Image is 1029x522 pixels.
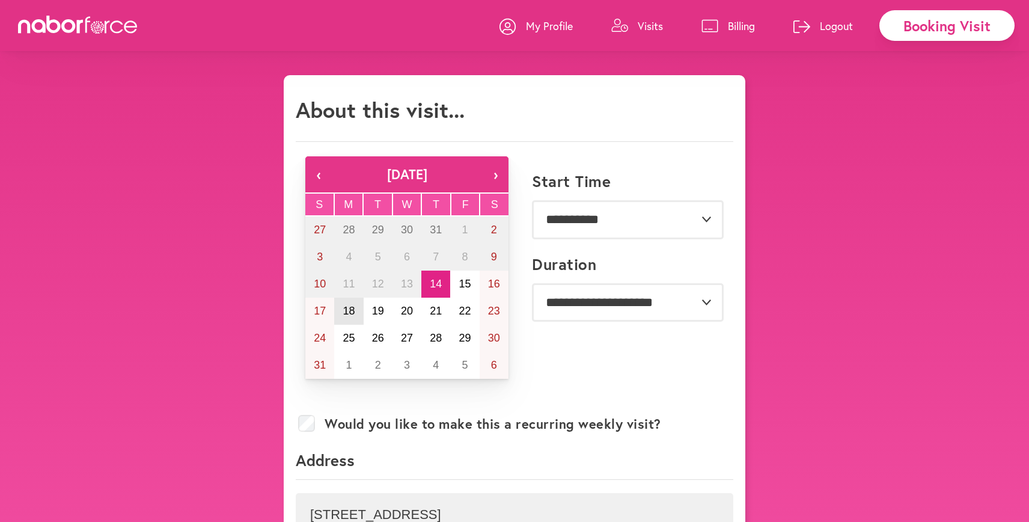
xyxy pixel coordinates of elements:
[430,332,442,344] abbr: August 28, 2025
[343,224,355,236] abbr: July 28, 2025
[372,278,384,290] abbr: August 12, 2025
[334,352,363,379] button: September 1, 2025
[314,305,326,317] abbr: August 17, 2025
[325,416,661,432] label: Would you like to make this a recurring weekly visit?
[459,305,471,317] abbr: August 22, 2025
[462,198,469,210] abbr: Friday
[480,244,508,271] button: August 9, 2025
[401,332,413,344] abbr: August 27, 2025
[480,271,508,298] button: August 16, 2025
[430,305,442,317] abbr: August 21, 2025
[462,251,468,263] abbr: August 8, 2025
[364,352,392,379] button: September 2, 2025
[404,359,410,371] abbr: September 3, 2025
[392,271,421,298] button: August 13, 2025
[305,216,334,244] button: July 27, 2025
[450,244,479,271] button: August 8, 2025
[450,325,479,352] button: August 29, 2025
[372,224,384,236] abbr: July 29, 2025
[820,19,853,33] p: Logout
[372,305,384,317] abbr: August 19, 2025
[314,278,326,290] abbr: August 10, 2025
[462,224,468,236] abbr: August 1, 2025
[305,352,334,379] button: August 31, 2025
[480,325,508,352] button: August 30, 2025
[488,305,500,317] abbr: August 23, 2025
[532,255,596,274] label: Duration
[491,198,498,210] abbr: Saturday
[480,216,508,244] button: August 2, 2025
[346,359,352,371] abbr: September 1, 2025
[392,352,421,379] button: September 3, 2025
[450,352,479,379] button: September 5, 2025
[401,278,413,290] abbr: August 13, 2025
[305,156,332,192] button: ‹
[305,325,334,352] button: August 24, 2025
[375,359,381,371] abbr: September 2, 2025
[364,325,392,352] button: August 26, 2025
[314,332,326,344] abbr: August 24, 2025
[364,271,392,298] button: August 12, 2025
[314,224,326,236] abbr: July 27, 2025
[343,332,355,344] abbr: August 25, 2025
[364,298,392,325] button: August 19, 2025
[450,298,479,325] button: August 22, 2025
[879,10,1015,41] div: Booking Visit
[491,359,497,371] abbr: September 6, 2025
[482,156,508,192] button: ›
[343,305,355,317] abbr: August 18, 2025
[611,8,663,44] a: Visits
[334,271,363,298] button: August 11, 2025
[392,325,421,352] button: August 27, 2025
[334,216,363,244] button: July 28, 2025
[344,198,353,210] abbr: Monday
[421,271,450,298] button: August 14, 2025
[491,224,497,236] abbr: August 2, 2025
[430,278,442,290] abbr: August 14, 2025
[343,278,355,290] abbr: August 11, 2025
[421,298,450,325] button: August 21, 2025
[401,224,413,236] abbr: July 30, 2025
[488,332,500,344] abbr: August 30, 2025
[433,198,439,210] abbr: Thursday
[401,305,413,317] abbr: August 20, 2025
[314,359,326,371] abbr: August 31, 2025
[459,332,471,344] abbr: August 29, 2025
[450,216,479,244] button: August 1, 2025
[526,19,573,33] p: My Profile
[638,19,663,33] p: Visits
[305,298,334,325] button: August 17, 2025
[430,224,442,236] abbr: July 31, 2025
[433,359,439,371] abbr: September 4, 2025
[392,298,421,325] button: August 20, 2025
[450,271,479,298] button: August 15, 2025
[421,352,450,379] button: September 4, 2025
[402,198,412,210] abbr: Wednesday
[346,251,352,263] abbr: August 4, 2025
[701,8,755,44] a: Billing
[364,216,392,244] button: July 29, 2025
[305,271,334,298] button: August 10, 2025
[421,244,450,271] button: August 7, 2025
[421,216,450,244] button: July 31, 2025
[480,298,508,325] button: August 23, 2025
[296,97,465,123] h1: About this visit...
[480,352,508,379] button: September 6, 2025
[404,251,410,263] abbr: August 6, 2025
[374,198,381,210] abbr: Tuesday
[491,251,497,263] abbr: August 9, 2025
[728,19,755,33] p: Billing
[421,325,450,352] button: August 28, 2025
[459,278,471,290] abbr: August 15, 2025
[392,216,421,244] button: July 30, 2025
[793,8,853,44] a: Logout
[334,244,363,271] button: August 4, 2025
[433,251,439,263] abbr: August 7, 2025
[317,251,323,263] abbr: August 3, 2025
[488,278,500,290] abbr: August 16, 2025
[392,244,421,271] button: August 6, 2025
[499,8,573,44] a: My Profile
[305,244,334,271] button: August 3, 2025
[372,332,384,344] abbr: August 26, 2025
[364,244,392,271] button: August 5, 2025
